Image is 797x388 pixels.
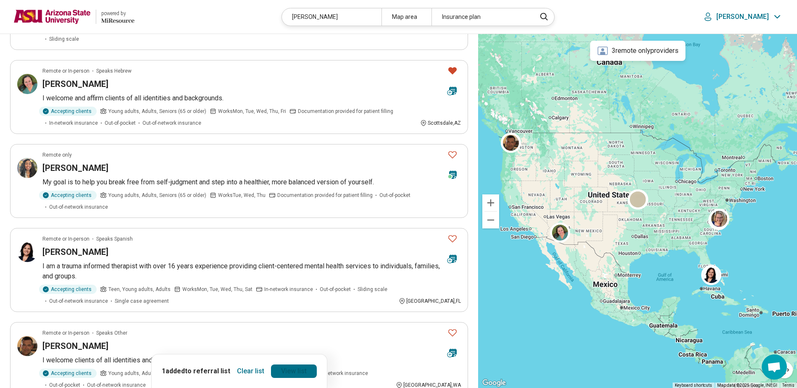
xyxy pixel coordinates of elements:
a: Arizona State Universitypowered by [13,7,134,27]
span: Sliding scale [49,35,79,43]
a: View list [271,364,317,378]
button: Zoom in [482,194,499,211]
span: Documentation provided for patient filling [298,107,393,115]
p: Remote only [42,151,72,159]
div: 3 remote only providers [590,41,685,61]
span: Teen, Young adults, Adults [108,286,171,293]
div: Accepting clients [39,191,97,200]
div: Accepting clients [39,369,97,378]
span: Young adults, Adults, Seniors (65 or older) [108,191,206,199]
span: Out-of-pocket [105,119,136,127]
p: [PERSON_NAME] [716,13,769,21]
span: Map data ©2025 Google, INEGI [717,383,777,388]
h3: [PERSON_NAME] [42,162,108,174]
span: Speaks Hebrew [96,67,132,75]
div: Insurance plan [431,8,531,26]
a: Terms (opens in new tab) [782,383,794,388]
span: Speaks Other [96,329,127,337]
span: In-network insurance [49,119,98,127]
p: I welcome and affirm clients of all identities and backgrounds. [42,93,461,103]
button: Favorite [444,324,461,341]
div: Map area [381,8,431,26]
div: Accepting clients [39,107,97,116]
span: Documentation provided for patient filling [277,191,373,199]
span: In-network insurance [319,370,368,377]
span: Speaks Spanish [96,235,133,243]
img: Arizona State University [13,7,91,27]
div: [GEOGRAPHIC_DATA] , FL [399,297,461,305]
span: Works Tue, Wed, Thu [218,191,266,199]
span: Out-of-network insurance [142,119,201,127]
button: Favorite [444,146,461,163]
span: Out-of-pocket [379,191,410,199]
div: powered by [101,10,134,17]
div: Open chat [762,354,787,380]
span: Out-of-pocket [320,286,351,293]
p: My goal is to help you break free from self-judgment and step into a healthier, more balanced ver... [42,177,461,187]
span: Sliding scale [358,286,387,293]
span: Out-of-network insurance [49,203,108,211]
span: In-network insurance [264,286,313,293]
p: Remote or In-person [42,235,89,243]
h3: [PERSON_NAME] [42,78,108,90]
span: to referral list [185,367,230,375]
span: Works Mon, Tue, Wed, Thu, Sat [182,286,253,293]
h3: [PERSON_NAME] [42,340,108,352]
button: Favorite [444,62,461,79]
button: Favorite [444,230,461,247]
div: [PERSON_NAME] [282,8,381,26]
p: I welcome clients of all identities and backgrounds in my practice. [42,355,461,365]
span: Out-of-network insurance [49,297,108,305]
span: Works Mon, Tue, Wed, Thu, Fri [218,107,286,115]
span: Young adults, Adults, Seniors (65 or older) [108,107,206,115]
button: Clear list [234,364,268,378]
span: Young adults, Adults, Seniors (65 or older) [108,370,206,377]
p: Remote or In-person [42,67,89,75]
span: Single case agreement [115,297,169,305]
p: 1 added [162,366,230,376]
p: I am a trauma informed therapist with over 16 years experience providing client-centered mental h... [42,261,461,281]
h3: [PERSON_NAME] [42,246,108,258]
button: Zoom out [482,212,499,228]
div: Scottsdale , AZ [420,119,461,127]
div: Accepting clients [39,285,97,294]
p: Remote or In-person [42,329,89,337]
